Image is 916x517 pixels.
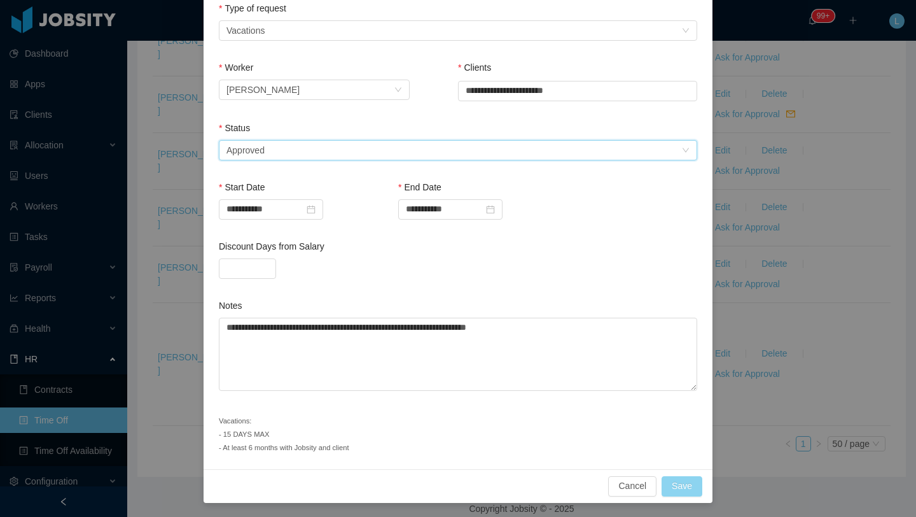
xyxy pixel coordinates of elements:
label: End Date [398,182,441,192]
small: Vacations: - 15 DAYS MAX - At least 6 months with Jobsity and client [219,417,349,451]
label: Clients [458,62,491,73]
div: Approved [226,141,265,160]
label: Notes [219,301,242,311]
button: Cancel [608,476,656,497]
div: Sergio Magluf [226,80,300,99]
label: Type of request [219,3,286,13]
div: Vacations [226,21,265,40]
i: icon: calendar [486,205,495,214]
label: Discount Days from Salary [219,241,324,251]
label: Worker [219,62,253,73]
input: Discount Days from Salary [219,259,275,278]
label: Start Date [219,182,265,192]
textarea: Notes [219,318,697,391]
label: Status [219,123,250,133]
i: icon: calendar [307,205,316,214]
button: Save [662,476,702,497]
